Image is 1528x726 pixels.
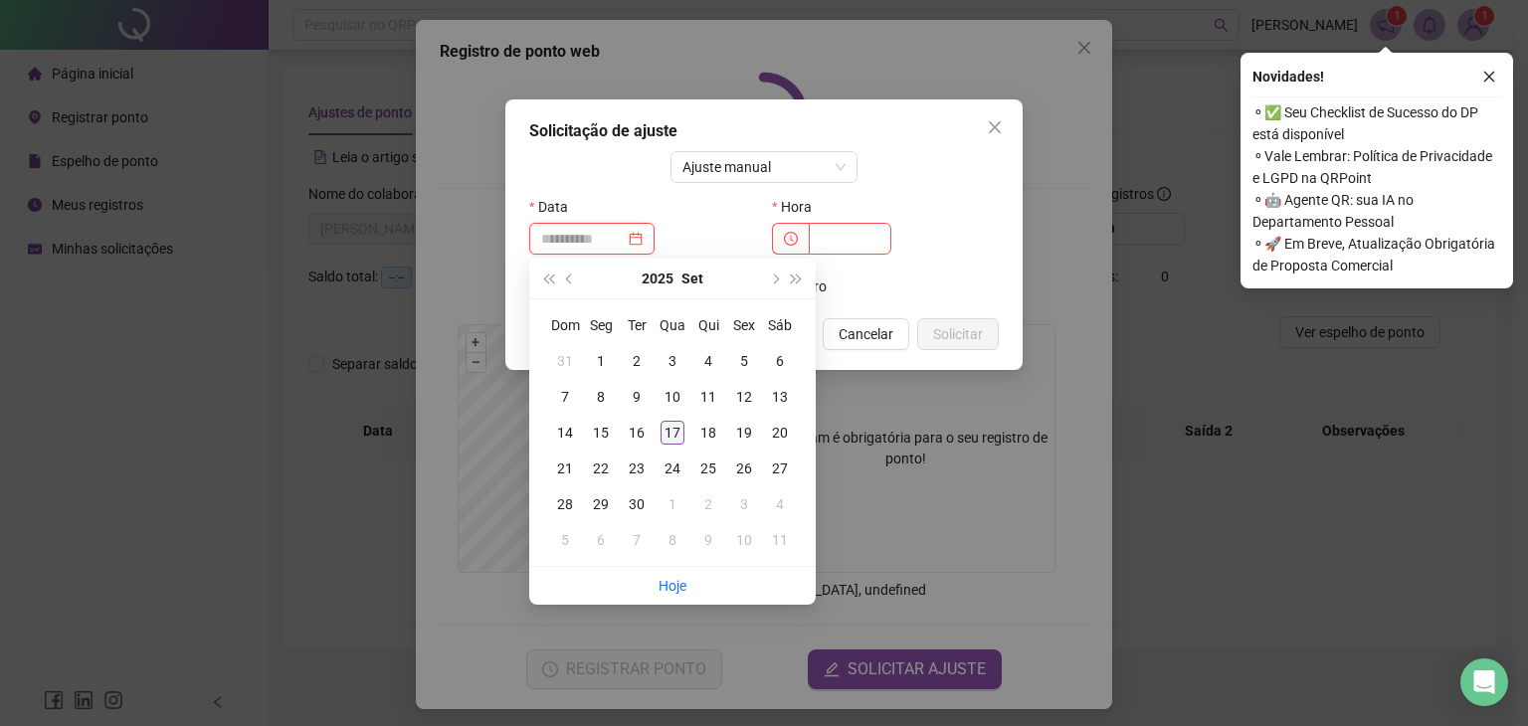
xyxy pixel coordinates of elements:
td: 2025-10-03 [726,486,762,522]
a: Hoje [659,578,686,594]
div: 1 [589,349,613,373]
div: Solicitação de ajuste [529,119,999,143]
td: 2025-09-11 [690,379,726,415]
td: 2025-09-04 [690,343,726,379]
td: 2025-09-21 [547,451,583,486]
span: close [1482,70,1496,84]
div: 4 [768,492,792,516]
td: 2025-10-05 [547,522,583,558]
div: 9 [625,385,649,409]
td: 2025-09-29 [583,486,619,522]
td: 2025-09-03 [655,343,690,379]
span: Ajuste manual [682,152,847,182]
td: 2025-10-08 [655,522,690,558]
div: 7 [625,528,649,552]
span: clock-circle [784,232,798,246]
div: 30 [625,492,649,516]
button: prev-year [559,259,581,298]
div: 27 [768,456,792,480]
td: 2025-09-13 [762,379,798,415]
td: 2025-09-14 [547,415,583,451]
span: ⚬ ✅ Seu Checklist de Sucesso do DP está disponível [1252,101,1501,145]
td: 2025-09-15 [583,415,619,451]
div: 31 [553,349,577,373]
td: 2025-09-24 [655,451,690,486]
th: Sex [726,307,762,343]
td: 2025-10-06 [583,522,619,558]
th: Dom [547,307,583,343]
span: Novidades ! [1252,66,1324,88]
td: 2025-09-18 [690,415,726,451]
div: 5 [553,528,577,552]
div: 8 [661,528,684,552]
span: ⚬ 🚀 Em Breve, Atualização Obrigatória de Proposta Comercial [1252,233,1501,276]
div: 9 [696,528,720,552]
div: 17 [661,421,684,445]
label: Hora [772,191,825,223]
td: 2025-09-22 [583,451,619,486]
td: 2025-09-23 [619,451,655,486]
td: 2025-10-10 [726,522,762,558]
div: 2 [696,492,720,516]
div: 12 [732,385,756,409]
td: 2025-09-05 [726,343,762,379]
div: 23 [625,456,649,480]
td: 2025-10-09 [690,522,726,558]
td: 2025-09-12 [726,379,762,415]
div: 5 [732,349,756,373]
th: Qua [655,307,690,343]
td: 2025-09-26 [726,451,762,486]
div: 18 [696,421,720,445]
td: 2025-09-30 [619,486,655,522]
th: Sáb [762,307,798,343]
td: 2025-09-17 [655,415,690,451]
div: 24 [661,456,684,480]
button: super-next-year [786,259,808,298]
div: 3 [661,349,684,373]
div: 21 [553,456,577,480]
button: Cancelar [823,318,909,350]
td: 2025-09-27 [762,451,798,486]
span: close [987,119,1003,135]
div: 11 [696,385,720,409]
td: 2025-09-06 [762,343,798,379]
button: next-year [763,259,785,298]
div: 16 [625,421,649,445]
td: 2025-09-28 [547,486,583,522]
td: 2025-10-04 [762,486,798,522]
th: Seg [583,307,619,343]
div: 1 [661,492,684,516]
div: 26 [732,456,756,480]
div: 11 [768,528,792,552]
div: 4 [696,349,720,373]
td: 2025-10-02 [690,486,726,522]
span: ⚬ Vale Lembrar: Política de Privacidade e LGPD na QRPoint [1252,145,1501,189]
td: 2025-09-02 [619,343,655,379]
label: Data [529,191,581,223]
td: 2025-09-16 [619,415,655,451]
button: super-prev-year [537,259,559,298]
td: 2025-10-07 [619,522,655,558]
div: 10 [732,528,756,552]
td: 2025-09-10 [655,379,690,415]
div: 13 [768,385,792,409]
div: 2 [625,349,649,373]
th: Ter [619,307,655,343]
div: 14 [553,421,577,445]
button: Solicitar [917,318,999,350]
td: 2025-09-09 [619,379,655,415]
span: Cancelar [839,323,893,345]
td: 2025-09-20 [762,415,798,451]
button: month panel [681,259,703,298]
td: 2025-09-25 [690,451,726,486]
div: 8 [589,385,613,409]
div: 7 [553,385,577,409]
div: 15 [589,421,613,445]
div: 6 [589,528,613,552]
div: 6 [768,349,792,373]
td: 2025-10-11 [762,522,798,558]
div: Open Intercom Messenger [1460,658,1508,706]
th: Qui [690,307,726,343]
td: 2025-09-01 [583,343,619,379]
button: year panel [642,259,673,298]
